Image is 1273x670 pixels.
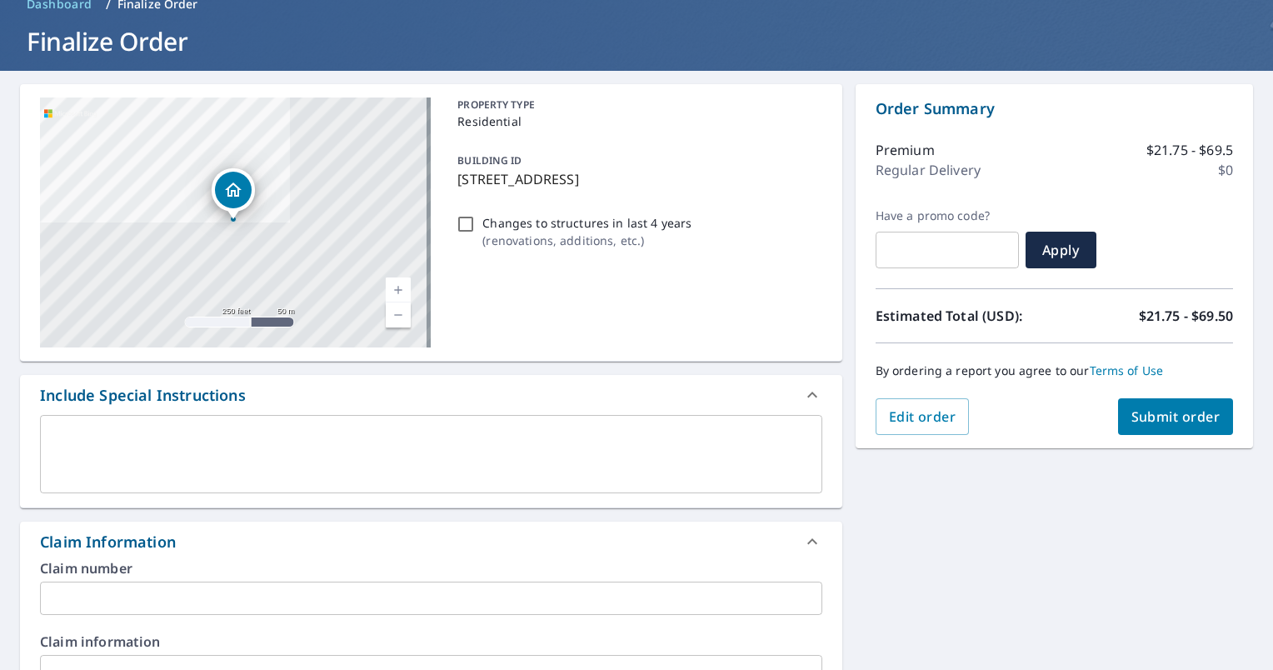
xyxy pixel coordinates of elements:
[876,363,1233,378] p: By ordering a report you agree to our
[20,24,1253,58] h1: Finalize Order
[386,277,411,302] a: Current Level 17, Zoom In
[457,97,815,112] p: PROPERTY TYPE
[40,384,246,407] div: Include Special Instructions
[1146,140,1233,160] p: $21.75 - $69.5
[876,306,1055,326] p: Estimated Total (USD):
[482,232,691,249] p: ( renovations, additions, etc. )
[876,97,1233,120] p: Order Summary
[1118,398,1234,435] button: Submit order
[457,112,815,130] p: Residential
[1139,306,1233,326] p: $21.75 - $69.50
[20,375,842,415] div: Include Special Instructions
[876,208,1019,223] label: Have a promo code?
[1218,160,1233,180] p: $0
[876,398,970,435] button: Edit order
[457,169,815,189] p: [STREET_ADDRESS]
[1039,241,1083,259] span: Apply
[40,531,176,553] div: Claim Information
[1131,407,1221,426] span: Submit order
[1090,362,1164,378] a: Terms of Use
[386,302,411,327] a: Current Level 17, Zoom Out
[457,153,522,167] p: BUILDING ID
[889,407,956,426] span: Edit order
[482,214,691,232] p: Changes to structures in last 4 years
[20,522,842,562] div: Claim Information
[1026,232,1096,268] button: Apply
[40,562,822,575] label: Claim number
[876,140,935,160] p: Premium
[212,168,255,220] div: Dropped pin, building 1, Residential property, 2519 13th Ave Canyon, TX 79015
[876,160,981,180] p: Regular Delivery
[40,635,822,648] label: Claim information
